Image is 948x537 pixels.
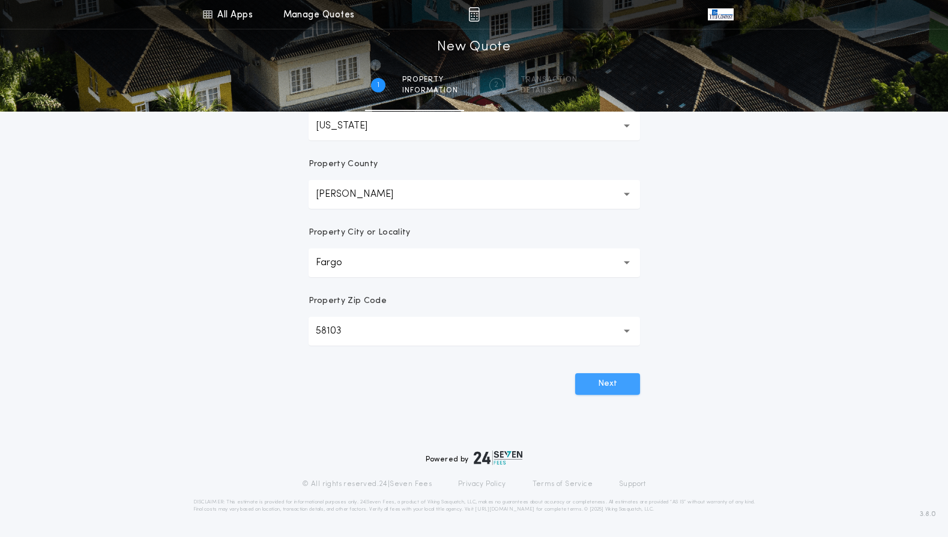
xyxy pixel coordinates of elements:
img: img [468,7,480,22]
h2: 1 [377,80,379,90]
img: vs-icon [708,8,733,20]
p: [PERSON_NAME] [316,187,412,202]
p: DISCLAIMER: This estimate is provided for informational purposes only. 24|Seven Fees, a product o... [193,499,755,513]
a: Privacy Policy [458,479,506,489]
h2: 2 [494,80,498,90]
span: Property [402,75,458,85]
p: © All rights reserved. 24|Seven Fees [302,479,432,489]
p: Property City or Locality [309,227,411,239]
p: Property County [309,158,378,170]
p: Fargo [316,256,361,270]
button: 58103 [309,317,640,346]
button: [US_STATE] [309,112,640,140]
span: details [521,86,578,95]
p: [US_STATE] [316,119,387,133]
span: Transaction [521,75,578,85]
span: 3.8.0 [920,509,936,520]
p: Property Zip Code [309,295,387,307]
a: [URL][DOMAIN_NAME] [475,507,534,512]
a: Support [619,479,646,489]
button: Next [575,373,640,395]
a: Terms of Service [533,479,593,489]
div: Powered by [426,451,523,465]
button: Fargo [309,248,640,277]
p: 58103 [316,324,361,338]
button: [PERSON_NAME] [309,180,640,209]
img: logo [474,451,523,465]
h1: New Quote [437,38,510,57]
span: information [402,86,458,95]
